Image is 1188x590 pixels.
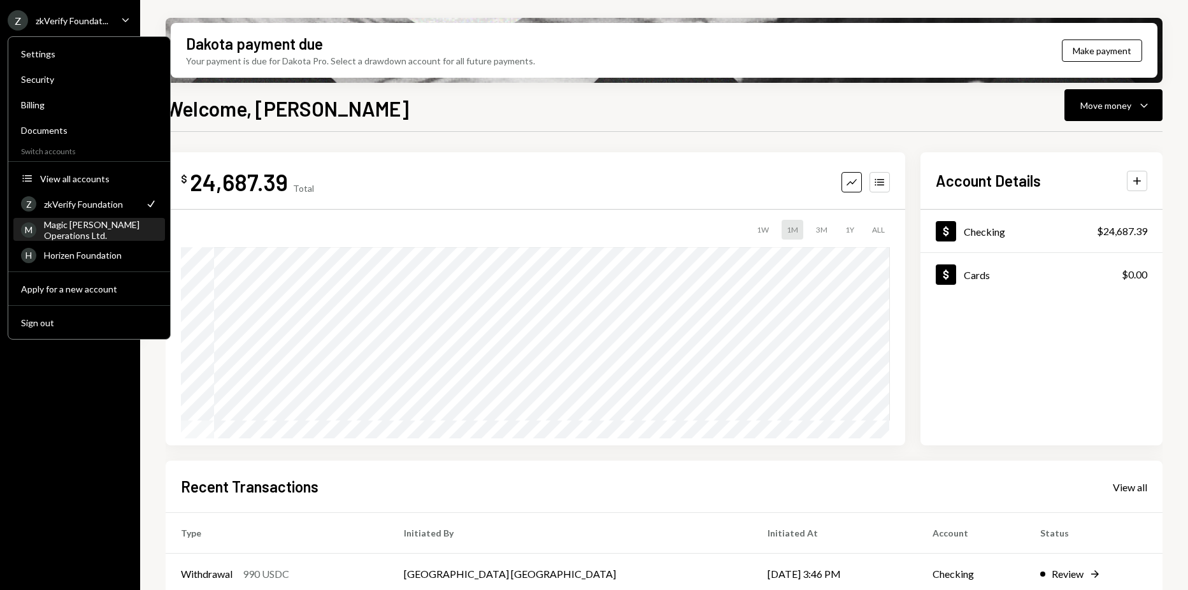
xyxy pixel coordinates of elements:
[36,15,108,26] div: zkVerify Foundat...
[1064,89,1163,121] button: Move money
[13,278,165,301] button: Apply for a new account
[181,566,233,582] div: Withdrawal
[21,99,157,110] div: Billing
[920,210,1163,252] a: Checking$24,687.39
[1097,224,1147,239] div: $24,687.39
[44,199,137,210] div: zkVerify Foundation
[181,476,318,497] h2: Recent Transactions
[782,220,803,240] div: 1M
[181,173,187,185] div: $
[1080,99,1131,112] div: Move money
[13,42,165,65] a: Settings
[920,253,1163,296] a: Cards$0.00
[1113,481,1147,494] div: View all
[40,173,157,184] div: View all accounts
[243,566,289,582] div: 990 USDC
[13,168,165,191] button: View all accounts
[13,312,165,335] button: Sign out
[964,269,990,281] div: Cards
[21,222,36,238] div: M
[13,119,165,141] a: Documents
[21,74,157,85] div: Security
[752,513,917,554] th: Initiated At
[13,93,165,116] a: Billing
[21,248,36,263] div: H
[186,33,323,54] div: Dakota payment due
[21,196,36,212] div: Z
[293,183,314,194] div: Total
[21,317,157,328] div: Sign out
[936,170,1041,191] h2: Account Details
[186,54,535,68] div: Your payment is due for Dakota Pro. Select a drawdown account for all future payments.
[917,513,1025,554] th: Account
[21,125,157,136] div: Documents
[21,284,157,294] div: Apply for a new account
[1113,480,1147,494] a: View all
[840,220,859,240] div: 1Y
[13,68,165,90] a: Security
[867,220,890,240] div: ALL
[1025,513,1163,554] th: Status
[752,220,774,240] div: 1W
[8,10,28,31] div: Z
[21,48,157,59] div: Settings
[166,96,409,121] h1: Welcome, [PERSON_NAME]
[13,218,165,241] a: MMagic [PERSON_NAME] Operations Ltd.
[964,226,1005,238] div: Checking
[1122,267,1147,282] div: $0.00
[44,250,157,261] div: Horizen Foundation
[811,220,833,240] div: 3M
[44,219,157,241] div: Magic [PERSON_NAME] Operations Ltd.
[1052,566,1084,582] div: Review
[1062,40,1142,62] button: Make payment
[190,168,288,196] div: 24,687.39
[8,144,170,156] div: Switch accounts
[166,513,389,554] th: Type
[389,513,752,554] th: Initiated By
[13,243,165,266] a: HHorizen Foundation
